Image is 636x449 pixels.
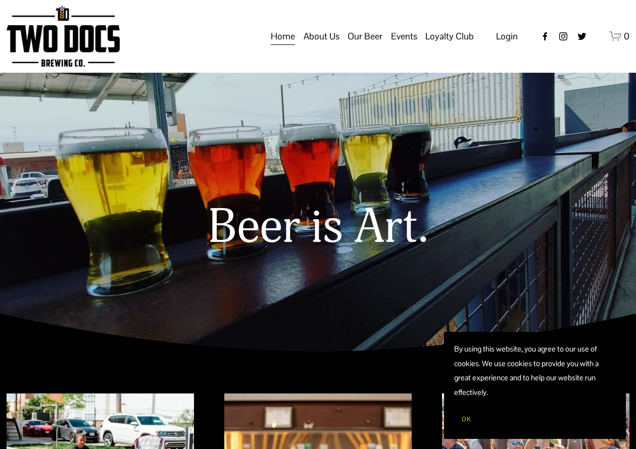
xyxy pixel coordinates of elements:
[7,6,120,67] img: Two Docs Brewing Co.
[391,27,417,46] a: folder dropdown
[496,28,518,45] a: Login
[425,27,474,46] a: folder dropdown
[577,31,587,41] a: twitter-unauth
[496,30,518,42] span: Login
[624,30,629,42] span: 0
[454,342,616,400] p: By using this website, you agree to our use of cookies. We use cookies to provide you with a grea...
[7,201,630,254] h1: Beer is Art.
[609,30,630,42] a: 0 items in cart
[348,27,382,46] a: folder dropdown
[304,28,339,45] span: About Us
[444,332,626,439] section: Cookie banner
[348,28,382,45] span: Our Beer
[391,28,417,45] span: Events
[304,27,339,46] a: folder dropdown
[271,27,295,46] a: Home
[462,415,471,423] span: OK
[425,28,474,45] span: Loyalty Club
[558,31,568,41] a: instagram-unauth
[540,31,550,41] a: Facebook
[454,410,478,429] button: OK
